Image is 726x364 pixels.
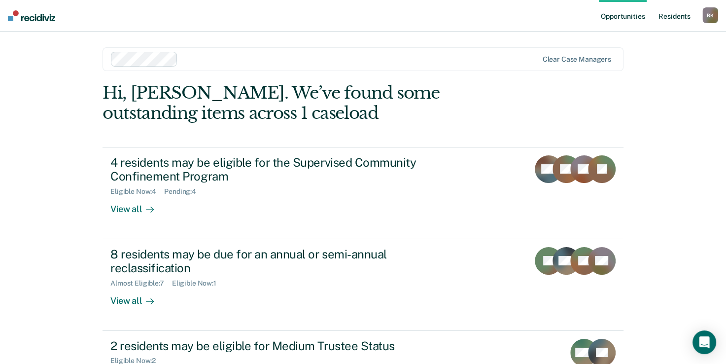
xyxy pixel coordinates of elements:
[702,7,718,23] div: B K
[692,330,716,354] div: Open Intercom Messenger
[702,7,718,23] button: BK
[8,10,55,21] img: Recidiviz
[110,196,166,215] div: View all
[110,288,166,307] div: View all
[103,147,623,239] a: 4 residents may be eligible for the Supervised Community Confinement ProgramEligible Now:4Pending...
[103,83,519,123] div: Hi, [PERSON_NAME]. We’ve found some outstanding items across 1 caseload
[543,55,611,64] div: Clear case managers
[110,187,164,196] div: Eligible Now : 4
[110,247,456,276] div: 8 residents may be due for an annual or semi-annual reclassification
[172,279,224,288] div: Eligible Now : 1
[110,339,456,353] div: 2 residents may be eligible for Medium Trustee Status
[164,187,204,196] div: Pending : 4
[103,239,623,331] a: 8 residents may be due for an annual or semi-annual reclassificationAlmost Eligible:7Eligible Now...
[110,279,172,288] div: Almost Eligible : 7
[110,155,456,184] div: 4 residents may be eligible for the Supervised Community Confinement Program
